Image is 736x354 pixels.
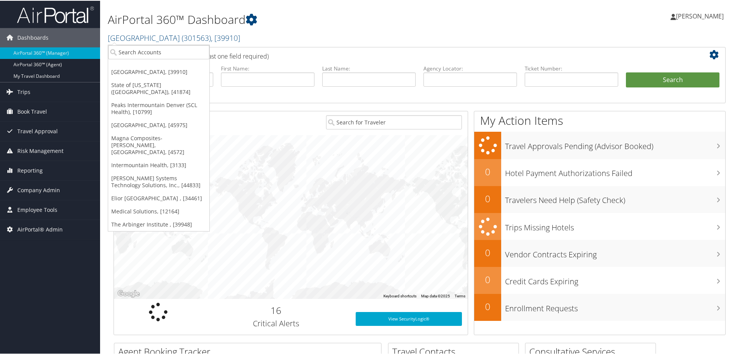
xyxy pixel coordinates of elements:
h2: Airtinerary Lookup [120,48,669,61]
label: Last Name: [322,64,416,72]
h1: AirPortal 360™ Dashboard [108,11,524,27]
a: Magna Composites-[PERSON_NAME], [GEOGRAPHIC_DATA], [4572] [108,131,209,158]
span: Employee Tools [17,200,57,219]
span: Trips [17,82,30,101]
h2: 0 [474,299,501,312]
a: [PERSON_NAME] Systems Technology Solutions, Inc., [44833] [108,171,209,191]
h2: 0 [474,191,501,205]
a: 0Enrollment Requests [474,293,725,320]
h2: 16 [208,303,344,316]
a: View SecurityLogic® [356,311,462,325]
span: Dashboards [17,27,49,47]
span: Book Travel [17,101,47,121]
h3: Enrollment Requests [505,299,725,313]
input: Search Accounts [108,44,209,59]
span: , [ 39910 ] [211,32,240,42]
a: Trips Missing Hotels [474,212,725,240]
label: Agency Locator: [423,64,517,72]
a: 0Travelers Need Help (Safety Check) [474,185,725,212]
a: Intermountain Health, [3133] [108,158,209,171]
span: AirPortal® Admin [17,219,63,238]
a: [GEOGRAPHIC_DATA] [108,32,240,42]
img: airportal-logo.png [17,5,94,23]
span: (at least one field required) [195,51,269,60]
a: 0Hotel Payment Authorizations Failed [474,158,725,185]
a: Open this area in Google Maps (opens a new window) [116,288,141,298]
a: State of [US_STATE] ([GEOGRAPHIC_DATA]), [41874] [108,78,209,98]
a: The Arbinger Institute , [39948] [108,217,209,230]
h3: Vendor Contracts Expiring [505,245,725,259]
a: Medical Solutions, [12164] [108,204,209,217]
h3: Hotel Payment Authorizations Failed [505,163,725,178]
a: Terms (opens in new tab) [455,293,465,297]
img: Google [116,288,141,298]
span: Company Admin [17,180,60,199]
a: Elior [GEOGRAPHIC_DATA] , [34461] [108,191,209,204]
a: 0Vendor Contracts Expiring [474,239,725,266]
h3: Critical Alerts [208,317,344,328]
button: Search [626,72,719,87]
h2: 0 [474,164,501,178]
a: [GEOGRAPHIC_DATA], [39910] [108,65,209,78]
a: Travel Approvals Pending (Advisor Booked) [474,131,725,158]
span: ( 301563 ) [182,32,211,42]
a: Peaks Intermountain Denver (SCL Health), [10799] [108,98,209,118]
button: Keyboard shortcuts [383,293,417,298]
span: [PERSON_NAME] [676,11,724,20]
label: First Name: [221,64,314,72]
h3: Travelers Need Help (Safety Check) [505,190,725,205]
input: Search for Traveler [326,114,462,129]
a: 0Credit Cards Expiring [474,266,725,293]
a: [PERSON_NAME] [671,4,731,27]
a: [GEOGRAPHIC_DATA], [45975] [108,118,209,131]
h2: 0 [474,245,501,258]
span: Reporting [17,160,43,180]
label: Ticket Number: [525,64,618,72]
span: Travel Approval [17,121,58,140]
h3: Trips Missing Hotels [505,218,725,232]
span: Map data ©2025 [421,293,450,297]
h1: My Action Items [474,112,725,128]
h2: 0 [474,272,501,285]
span: Risk Management [17,141,64,160]
h3: Travel Approvals Pending (Advisor Booked) [505,136,725,151]
h3: Credit Cards Expiring [505,272,725,286]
